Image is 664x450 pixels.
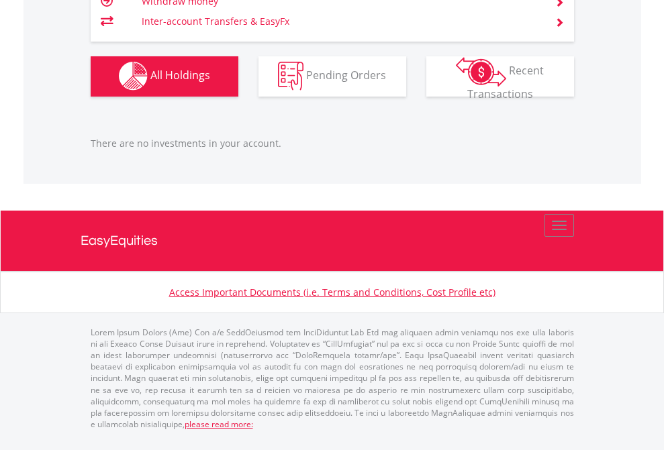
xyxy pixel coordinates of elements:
button: Pending Orders [258,56,406,97]
button: Recent Transactions [426,56,574,97]
p: There are no investments in your account. [91,137,574,150]
td: Inter-account Transfers & EasyFx [142,11,538,32]
img: transactions-zar-wht.png [456,57,506,87]
span: Recent Transactions [467,63,544,101]
img: holdings-wht.png [119,62,148,91]
a: EasyEquities [81,211,584,271]
a: please read more: [185,418,253,430]
p: Lorem Ipsum Dolors (Ame) Con a/e SeddOeiusmod tem InciDiduntut Lab Etd mag aliquaen admin veniamq... [91,327,574,430]
span: Pending Orders [306,68,386,82]
span: All Holdings [150,68,210,82]
a: Access Important Documents (i.e. Terms and Conditions, Cost Profile etc) [169,286,495,298]
button: All Holdings [91,56,238,97]
img: pending_instructions-wht.png [278,62,303,91]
